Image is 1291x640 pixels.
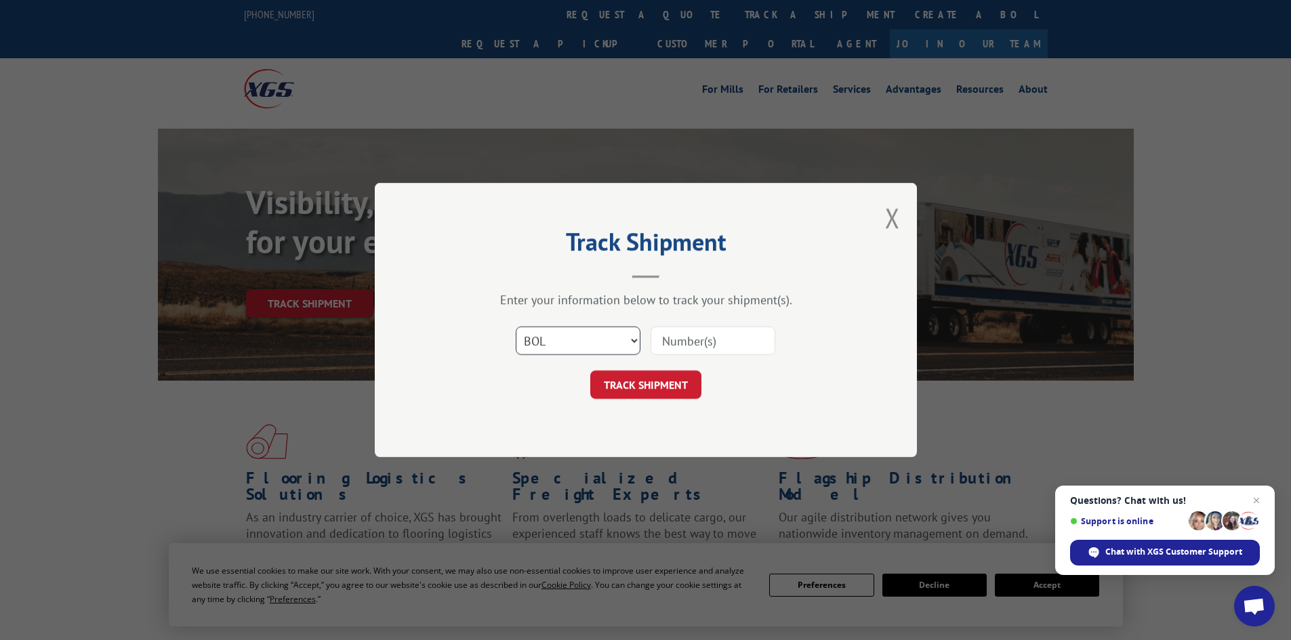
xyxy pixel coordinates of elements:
[443,292,849,307] div: Enter your information below to track your shipment(s).
[651,326,775,355] input: Number(s)
[590,370,701,399] button: TRACK SHIPMENT
[885,200,900,236] button: Close modal
[1070,495,1260,506] span: Questions? Chat with us!
[1070,540,1260,566] div: Chat with XGS Customer Support
[1070,516,1184,526] span: Support is online
[1234,586,1275,626] div: Open chat
[443,232,849,258] h2: Track Shipment
[1248,492,1265,509] span: Close chat
[1105,546,1242,558] span: Chat with XGS Customer Support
